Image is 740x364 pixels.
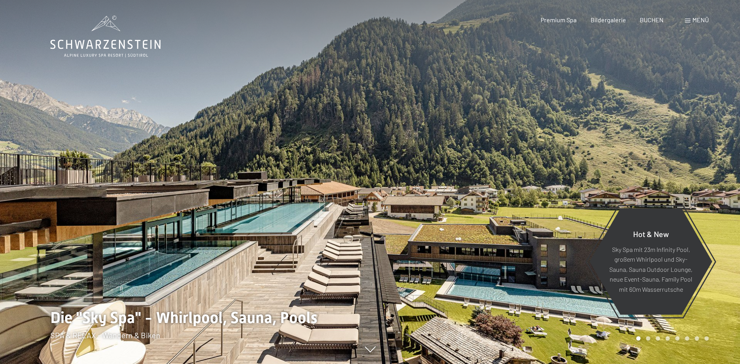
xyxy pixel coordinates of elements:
div: Carousel Page 5 [675,336,680,341]
a: Bildergalerie [591,16,626,23]
div: Carousel Page 2 [646,336,650,341]
div: Carousel Page 7 [695,336,699,341]
div: Carousel Page 6 [685,336,689,341]
div: Carousel Page 1 (Current Slide) [636,336,641,341]
span: Menü [692,16,709,23]
div: Carousel Page 4 [665,336,670,341]
a: Hot & New Sky Spa mit 23m Infinity Pool, großem Whirlpool und Sky-Sauna, Sauna Outdoor Lounge, ne... [589,208,713,315]
div: Carousel Pagination [634,336,709,341]
a: Premium Spa [541,16,577,23]
a: BUCHEN [640,16,664,23]
div: Carousel Page 8 [705,336,709,341]
span: Hot & New [633,229,669,238]
p: Sky Spa mit 23m Infinity Pool, großem Whirlpool und Sky-Sauna, Sauna Outdoor Lounge, neue Event-S... [609,244,693,294]
div: Carousel Page 3 [656,336,660,341]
